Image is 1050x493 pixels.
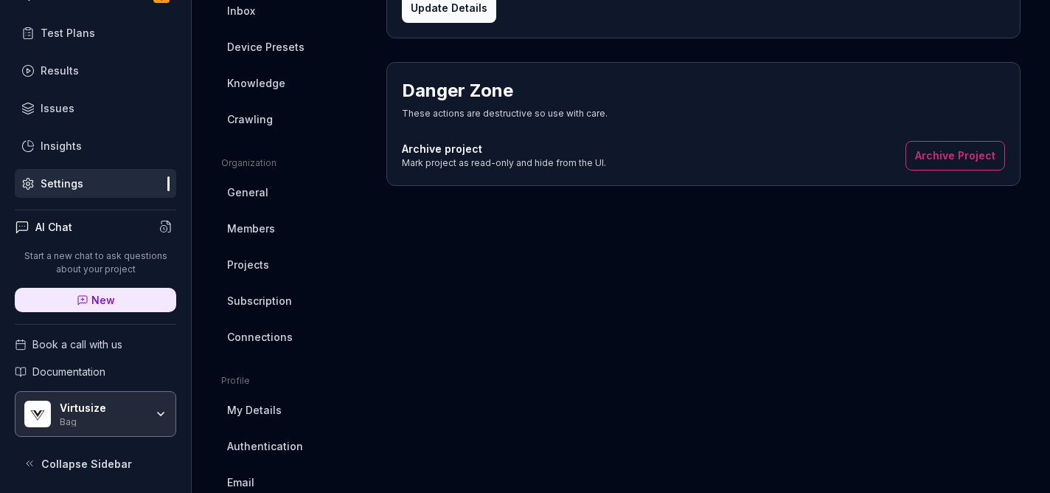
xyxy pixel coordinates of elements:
a: Subscription [221,287,363,314]
span: Projects [227,257,269,272]
button: Collapse Sidebar [15,449,176,478]
span: Knowledge [227,75,285,91]
a: Crawling [221,106,363,133]
div: Test Plans [41,25,95,41]
a: My Details [221,396,363,424]
a: Device Presets [221,33,363,61]
a: Authentication [221,432,363,460]
a: Settings [15,169,176,198]
a: General [221,179,363,206]
h2: Danger Zone [402,77,513,104]
a: Knowledge [221,69,363,97]
span: Email [227,475,254,490]
span: Crawling [227,111,273,127]
div: Profile [221,374,363,387]
a: New [15,288,176,312]
span: Authentication [227,438,303,454]
h4: AI Chat [35,219,72,235]
span: My Details [227,402,282,418]
button: Virtusize LogoVirtusizeBag [15,391,176,437]
a: Members [221,215,363,242]
span: Device Presets [227,39,305,55]
div: Organization [221,156,363,170]
a: Issues [15,94,176,123]
div: Bag [60,415,145,427]
span: Book a call with us [32,337,122,352]
span: General [227,185,268,200]
a: Connections [221,323,363,351]
button: Archive Project [905,141,1005,170]
span: Inbox [227,3,255,18]
span: Members [227,221,275,236]
span: Documentation [32,364,105,379]
span: Collapse Sidebar [41,456,132,472]
div: Settings [41,176,83,191]
a: Insights [15,131,176,160]
p: Start a new chat to ask questions about your project [15,249,176,276]
div: Insights [41,138,82,154]
div: Mark project as read-only and hide from the UI. [402,156,606,170]
a: Book a call with us [15,337,176,352]
span: Subscription [227,293,292,308]
div: Issues [41,100,74,116]
span: New [91,292,115,308]
span: Connections [227,329,293,345]
a: Projects [221,251,363,278]
a: Results [15,56,176,85]
div: Virtusize [60,401,145,415]
a: Documentation [15,364,176,379]
img: Virtusize Logo [24,401,51,427]
div: Results [41,63,79,78]
div: These actions are destructive so use with care. [402,107,608,120]
h4: Archive project [402,141,606,156]
a: Test Plans [15,18,176,47]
